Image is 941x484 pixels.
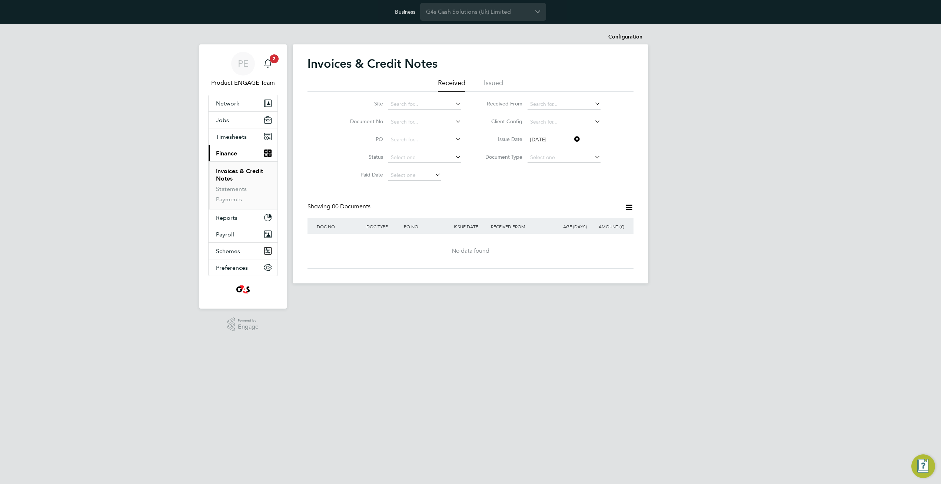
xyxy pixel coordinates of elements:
img: g4s2-logo-retina.png [234,283,252,295]
button: Jobs [209,112,277,128]
input: Select one [528,135,580,145]
button: Finance [209,145,277,161]
label: Document Type [480,154,522,160]
button: Payroll [209,226,277,242]
a: Invoices & Credit Notes [216,168,263,182]
div: PO NO [402,218,452,235]
input: Select one [528,152,601,163]
div: DOC TYPE [365,218,402,235]
li: Configuration [608,30,642,44]
a: Statements [216,185,247,192]
span: Finance [216,150,237,157]
a: 2 [260,52,275,75]
span: Reports [216,214,237,221]
label: Received From [480,100,522,107]
span: Engage [238,324,259,330]
button: Schemes [209,243,277,259]
span: Preferences [216,264,248,271]
label: Business [395,9,415,15]
label: Document No [340,118,383,125]
button: Engage Resource Center [911,454,935,478]
input: Select one [388,152,461,163]
label: PO [340,136,383,142]
input: Search for... [388,117,461,127]
h2: Invoices & Credit Notes [307,56,438,71]
span: Jobs [216,117,229,124]
span: Powered by [238,317,259,324]
button: Reports [209,209,277,226]
label: Issue Date [480,136,522,142]
label: Site [340,100,383,107]
a: PEProduct ENGAGE Team [208,52,278,87]
a: Go to home page [208,283,278,295]
input: Select one [388,170,441,181]
button: Preferences [209,259,277,276]
input: Search for... [388,99,461,110]
label: Status [340,154,383,160]
span: Payroll [216,231,234,238]
label: Client Config [480,118,522,125]
span: Product ENGAGE Team [208,78,278,87]
button: Timesheets [209,128,277,145]
a: Payments [216,196,242,203]
span: Network [216,100,239,107]
input: Search for... [388,135,461,145]
div: No data found [315,247,626,255]
div: AMOUNT (£) [589,218,626,235]
div: Finance [209,161,277,209]
span: PE [238,59,249,68]
div: RECEIVED FROM [489,218,551,235]
li: Received [438,78,465,92]
div: DOC NO [315,218,365,235]
span: 00 Documents [332,203,370,210]
li: Issued [484,78,503,92]
a: Powered byEngage [227,317,259,332]
input: Search for... [528,117,601,127]
div: ISSUE DATE [452,218,489,235]
span: Timesheets [216,133,247,140]
input: Search for... [528,99,601,110]
div: Showing [307,203,372,211]
span: 2 [270,54,279,63]
button: Network [209,95,277,111]
label: Paid Date [340,171,383,178]
nav: Main navigation [199,44,287,309]
span: Schemes [216,248,240,255]
div: AGE (DAYS) [551,218,589,235]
